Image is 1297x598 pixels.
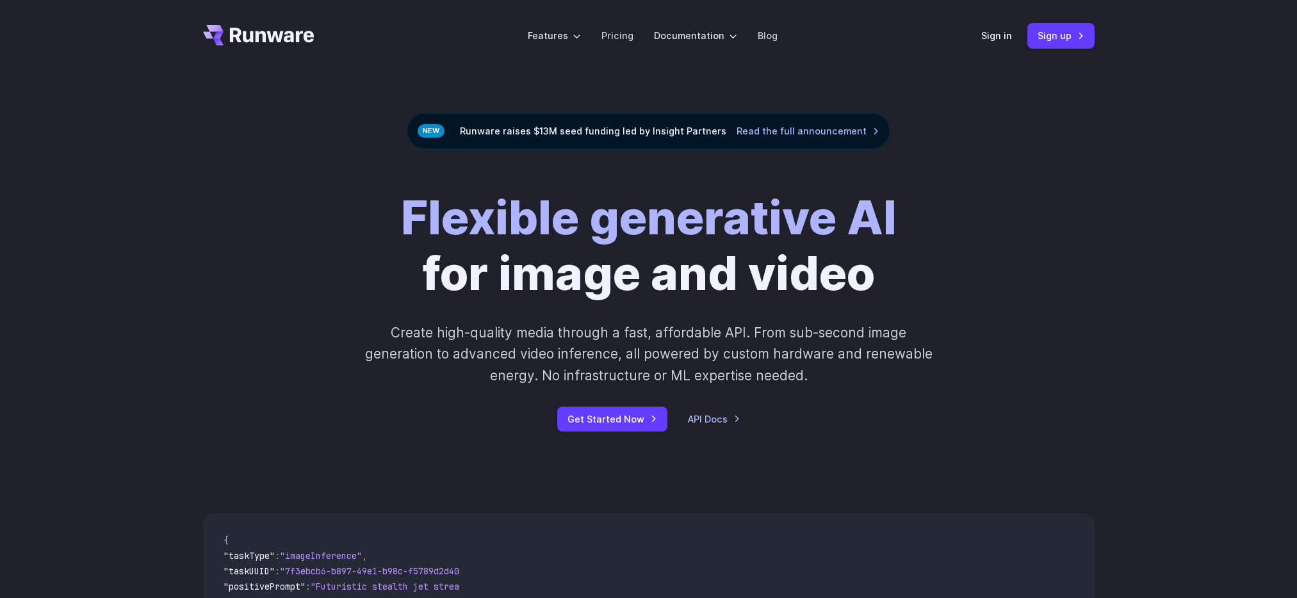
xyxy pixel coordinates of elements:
a: Sign in [981,28,1012,43]
span: : [275,550,280,562]
h1: for image and video [401,190,897,302]
span: { [224,535,229,546]
strong: Flexible generative AI [401,190,897,246]
span: : [275,565,280,577]
a: Pricing [601,28,633,43]
span: "positivePrompt" [224,581,306,592]
span: "taskType" [224,550,275,562]
div: Runware raises $13M seed funding led by Insight Partners [407,113,890,149]
span: "7f3ebcb6-b897-49e1-b98c-f5789d2d40d7" [280,565,475,577]
a: Sign up [1027,23,1095,48]
span: , [362,550,367,562]
span: : [306,581,311,592]
label: Documentation [654,28,737,43]
span: "Futuristic stealth jet streaking through a neon-lit cityscape with glowing purple exhaust" [311,581,777,592]
a: API Docs [688,412,740,426]
span: "imageInference" [280,550,362,562]
label: Features [528,28,581,43]
a: Get Started Now [557,407,667,432]
span: "taskUUID" [224,565,275,577]
p: Create high-quality media through a fast, affordable API. From sub-second image generation to adv... [363,322,934,386]
a: Go to / [203,25,314,45]
a: Blog [758,28,778,43]
a: Read the full announcement [737,124,879,138]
